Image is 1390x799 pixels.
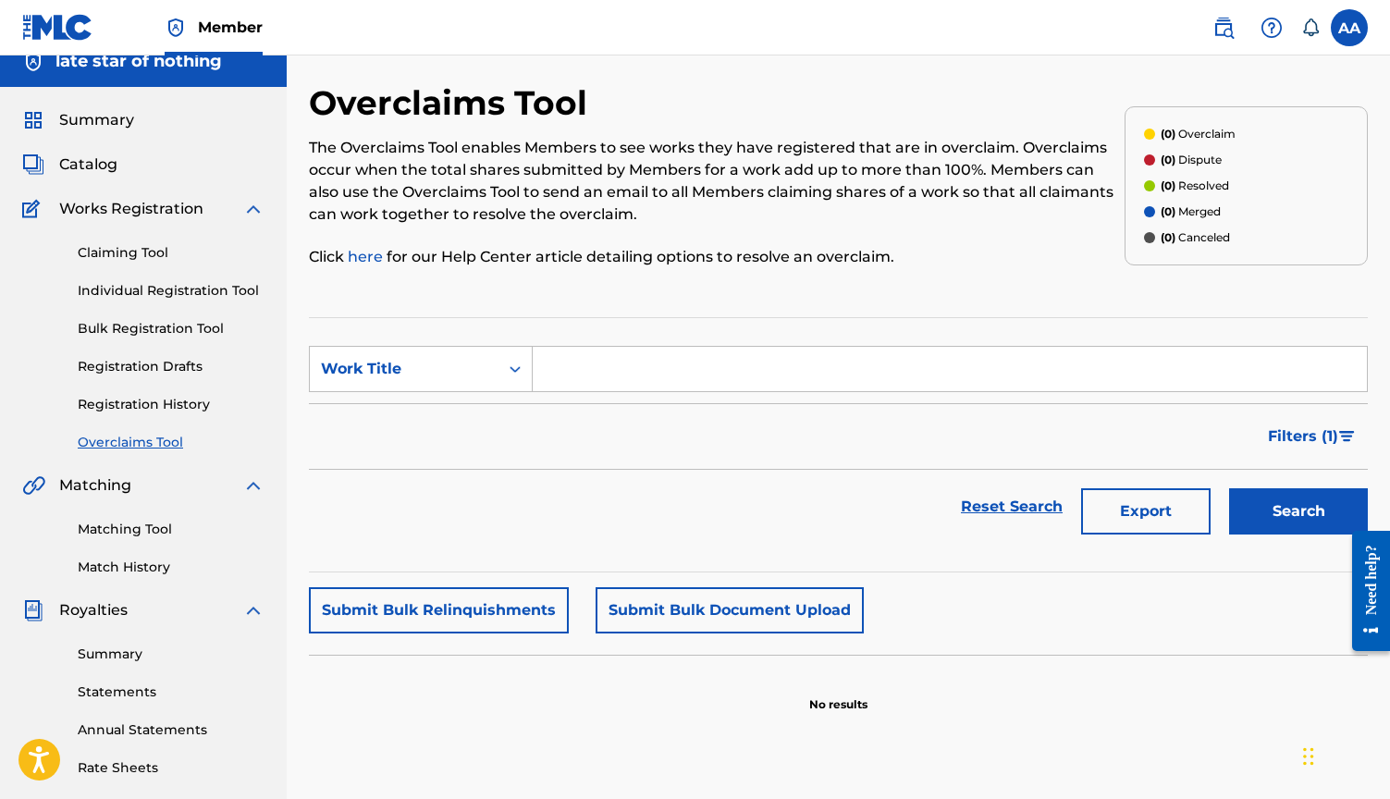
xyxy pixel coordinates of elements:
button: Search [1229,488,1368,535]
iframe: Chat Widget [1298,710,1390,799]
a: Registration Drafts [78,357,264,376]
p: No results [809,674,867,713]
img: MLC Logo [22,14,93,41]
span: (0) [1161,204,1175,218]
span: (0) [1161,127,1175,141]
img: Works Registration [22,198,46,220]
span: Works Registration [59,198,203,220]
span: (0) [1161,230,1175,244]
span: Member [198,17,263,38]
p: Click for our Help Center article detailing options to resolve an overclaim. [309,246,1125,268]
span: (0) [1161,153,1175,166]
button: Filters (1) [1257,413,1368,460]
a: Matching Tool [78,520,264,539]
div: Ziehen [1303,729,1314,784]
h5: late star of nothing [55,51,222,72]
img: filter [1339,431,1355,442]
img: Accounts [22,51,44,73]
p: Canceled [1161,229,1230,246]
img: Matching [22,474,45,497]
div: Notifications [1301,18,1320,37]
button: Submit Bulk Relinquishments [309,587,569,633]
a: Rate Sheets [78,758,264,778]
span: Matching [59,474,131,497]
img: search [1212,17,1235,39]
p: Merged [1161,203,1221,220]
img: expand [242,198,264,220]
span: Summary [59,109,134,131]
button: Export [1081,488,1211,535]
a: CatalogCatalog [22,154,117,176]
a: Reset Search [952,486,1072,527]
a: Individual Registration Tool [78,281,264,301]
h2: Overclaims Tool [309,82,597,124]
form: Search Form [309,346,1368,544]
span: (0) [1161,178,1175,192]
img: help [1261,17,1283,39]
span: Catalog [59,154,117,176]
a: Statements [78,682,264,702]
a: Overclaims Tool [78,433,264,452]
img: expand [242,599,264,621]
a: Annual Statements [78,720,264,740]
a: Registration History [78,395,264,414]
p: The Overclaims Tool enables Members to see works they have registered that are in overclaim. Over... [309,137,1125,226]
img: Catalog [22,154,44,176]
p: Dispute [1161,152,1222,168]
div: Chat-Widget [1298,710,1390,799]
img: Top Rightsholder [165,17,187,39]
div: Help [1253,9,1290,46]
iframe: Resource Center [1338,512,1390,670]
a: Claiming Tool [78,243,264,263]
a: Bulk Registration Tool [78,319,264,338]
p: Resolved [1161,178,1229,194]
div: User Menu [1331,9,1368,46]
a: here [348,248,387,265]
a: Match History [78,558,264,577]
img: Summary [22,109,44,131]
a: Public Search [1205,9,1242,46]
span: Royalties [59,599,128,621]
button: Submit Bulk Document Upload [596,587,864,633]
a: Summary [78,645,264,664]
a: SummarySummary [22,109,134,131]
img: Royalties [22,599,44,621]
p: Overclaim [1161,126,1236,142]
span: Filters ( 1 ) [1268,425,1338,448]
img: expand [242,474,264,497]
div: Work Title [321,358,487,380]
